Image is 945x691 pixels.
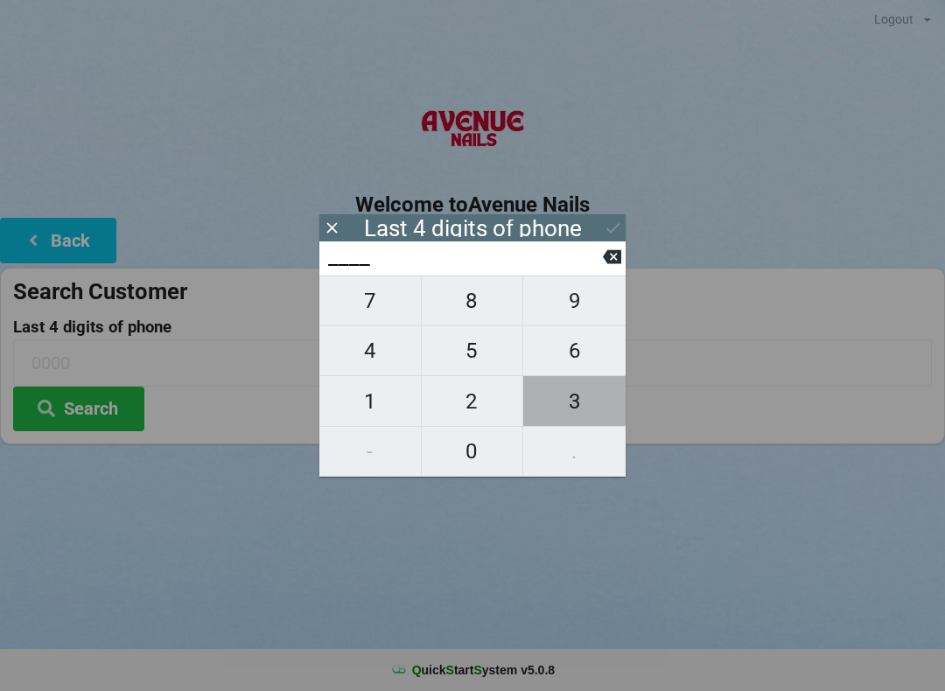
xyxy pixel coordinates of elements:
span: 6 [523,332,626,369]
span: 0 [422,433,523,470]
button: 9 [523,276,626,326]
button: 6 [523,326,626,376]
button: 7 [319,276,422,326]
button: 3 [523,376,626,426]
span: 5 [422,332,523,369]
span: 8 [422,283,523,319]
span: 7 [319,283,421,319]
button: 1 [319,376,422,426]
div: Last 4 digits of phone [364,220,582,237]
span: 4 [319,332,421,369]
button: 2 [422,376,524,426]
span: 2 [422,383,523,420]
button: 8 [422,276,524,326]
span: 9 [523,283,626,319]
button: 0 [422,427,524,477]
span: 3 [523,383,626,420]
button: 4 [319,326,422,376]
button: 5 [422,326,524,376]
span: 1 [319,383,421,420]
